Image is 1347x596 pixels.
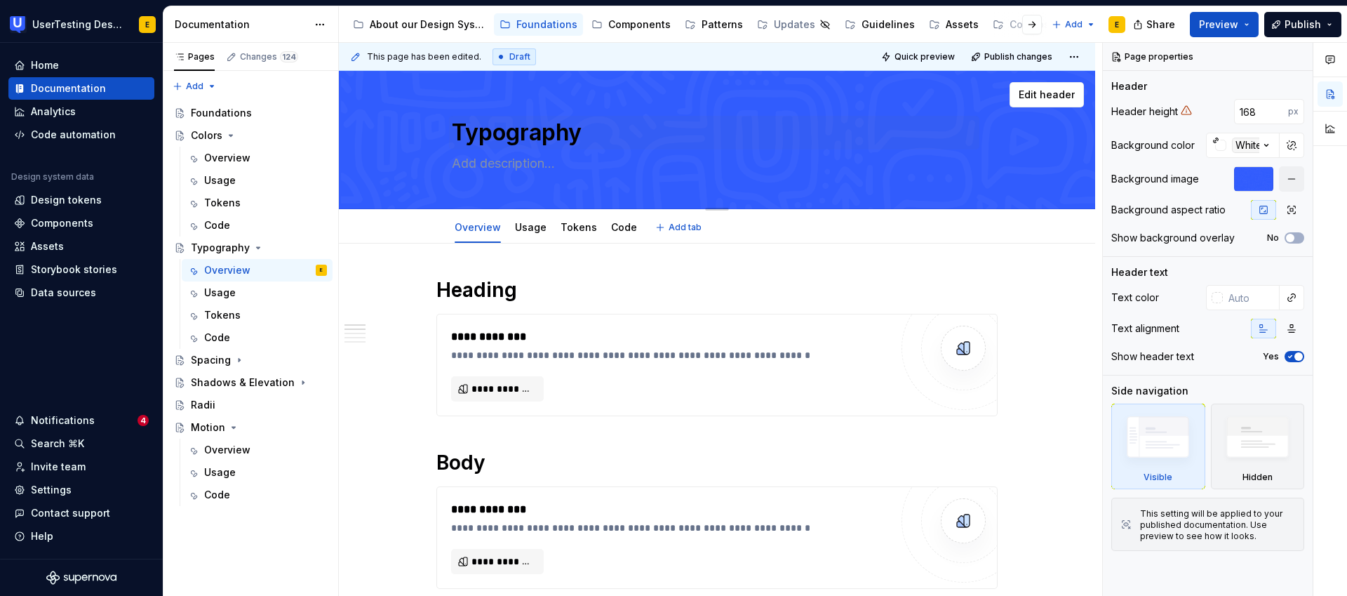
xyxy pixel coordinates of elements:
[1111,384,1188,398] div: Side navigation
[1111,322,1179,336] div: Text alignment
[168,394,333,416] a: Radii
[516,18,577,32] div: Foundations
[204,308,241,322] div: Tokens
[751,13,836,36] a: Updates
[923,13,984,36] a: Assets
[967,47,1059,67] button: Publish changes
[946,18,979,32] div: Assets
[1065,19,1083,30] span: Add
[1115,19,1119,30] div: E
[31,529,53,543] div: Help
[8,124,154,146] a: Code automation
[204,443,250,457] div: Overview
[774,18,815,32] div: Updates
[168,349,333,371] a: Spacing
[204,151,250,165] div: Overview
[611,221,637,233] a: Code
[8,525,154,548] button: Help
[436,277,998,303] h1: Heading
[1288,106,1299,117] p: px
[182,259,333,282] a: OverviewE
[182,192,333,214] a: Tokens
[1146,18,1175,32] span: Share
[174,51,215,62] div: Pages
[370,18,485,32] div: About our Design System
[449,212,507,241] div: Overview
[182,214,333,237] a: Code
[31,193,102,207] div: Design tokens
[191,420,225,435] div: Motion
[1111,265,1168,279] div: Header text
[204,465,236,479] div: Usage
[320,263,323,277] div: E
[168,237,333,259] a: Typography
[168,102,333,506] div: Page tree
[1285,18,1321,32] span: Publish
[31,286,96,300] div: Data sources
[138,415,149,426] span: 4
[367,51,481,62] span: This page has been edited.
[204,173,236,187] div: Usage
[145,19,149,30] div: E
[8,212,154,234] a: Components
[182,304,333,326] a: Tokens
[862,18,915,32] div: Guidelines
[605,212,643,241] div: Code
[11,171,94,183] div: Design system data
[1111,291,1159,305] div: Text color
[494,13,583,36] a: Foundations
[984,51,1052,62] span: Publish changes
[46,571,116,585] svg: Supernova Logo
[168,371,333,394] a: Shadows & Elevation
[8,77,154,100] a: Documentation
[182,169,333,192] a: Usage
[8,479,154,501] a: Settings
[509,212,552,241] div: Usage
[31,263,117,277] div: Storybook stories
[1111,203,1226,217] div: Background aspect ratio
[168,416,333,439] a: Motion
[204,331,230,345] div: Code
[449,116,979,150] textarea: Typography
[182,282,333,304] a: Usage
[204,286,236,300] div: Usage
[191,128,222,143] div: Colors
[191,398,215,412] div: Radii
[1111,105,1178,119] div: Header height
[182,461,333,484] a: Usage
[182,484,333,506] a: Code
[651,218,708,237] button: Add tab
[1267,232,1279,244] label: No
[347,11,1045,39] div: Page tree
[31,239,64,253] div: Assets
[1111,172,1199,186] div: Background image
[1047,15,1100,34] button: Add
[191,106,252,120] div: Foundations
[669,222,702,233] span: Add tab
[436,450,998,475] h1: Body
[240,51,298,62] div: Changes
[586,13,676,36] a: Components
[1234,99,1288,124] input: Auto
[204,488,230,502] div: Code
[877,47,961,67] button: Quick preview
[31,81,106,95] div: Documentation
[1111,138,1195,152] div: Background color
[1232,138,1266,153] div: White
[31,483,72,497] div: Settings
[204,218,230,232] div: Code
[987,13,1137,36] a: Composable Patterns
[894,51,955,62] span: Quick preview
[8,409,154,432] button: Notifications4
[1199,18,1238,32] span: Preview
[31,506,110,520] div: Contact support
[31,460,86,474] div: Invite team
[8,54,154,77] a: Home
[204,263,250,277] div: Overview
[31,105,76,119] div: Analytics
[31,413,95,428] div: Notifications
[515,221,547,233] a: Usage
[168,102,333,124] a: Foundations
[1111,79,1147,93] div: Header
[455,221,501,233] a: Overview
